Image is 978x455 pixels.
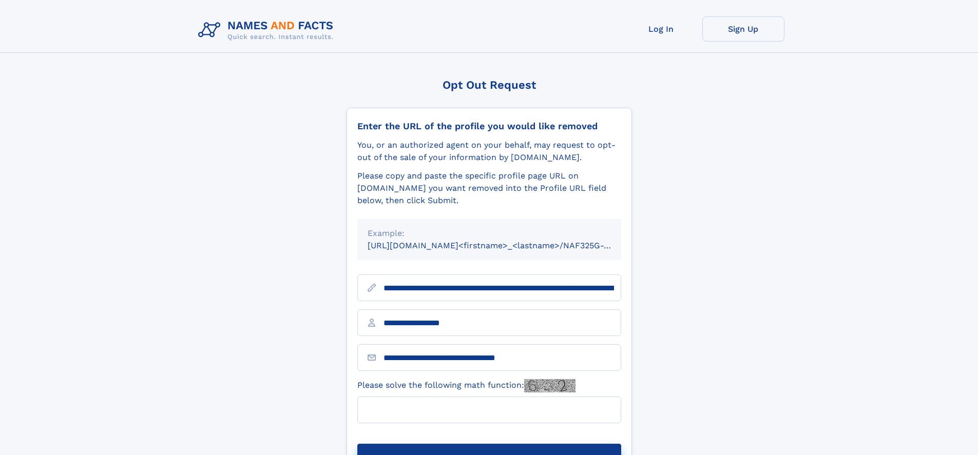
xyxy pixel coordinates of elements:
[357,139,621,164] div: You, or an authorized agent on your behalf, may request to opt-out of the sale of your informatio...
[194,16,342,44] img: Logo Names and Facts
[368,241,641,250] small: [URL][DOMAIN_NAME]<firstname>_<lastname>/NAF325G-xxxxxxxx
[702,16,784,42] a: Sign Up
[357,170,621,207] div: Please copy and paste the specific profile page URL on [DOMAIN_NAME] you want removed into the Pr...
[357,121,621,132] div: Enter the URL of the profile you would like removed
[357,379,576,392] label: Please solve the following math function:
[347,78,632,91] div: Opt Out Request
[368,227,611,240] div: Example:
[620,16,702,42] a: Log In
